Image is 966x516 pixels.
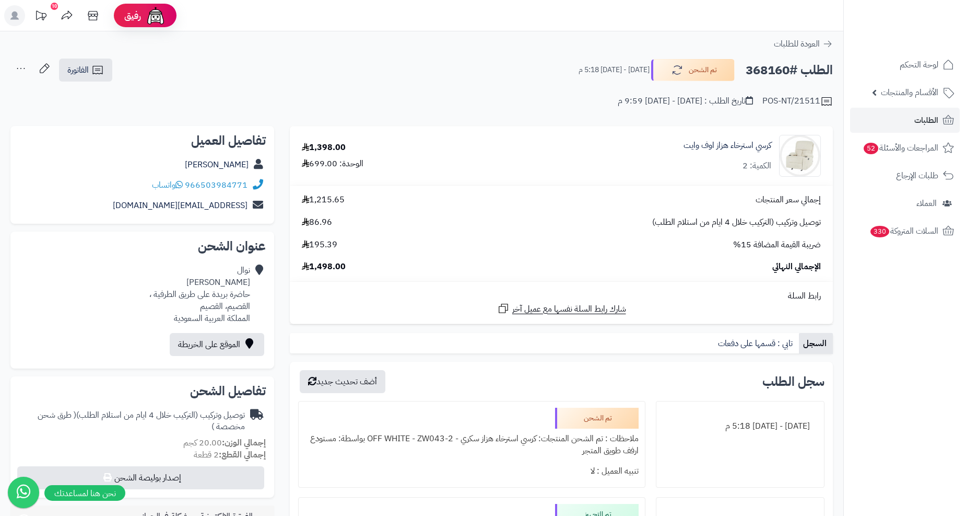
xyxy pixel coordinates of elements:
a: تحديثات المنصة [28,5,54,29]
img: 1737964704-110102050045-90x90.jpg [780,135,820,177]
h2: تفاصيل الشحن [19,385,266,397]
div: تم الشحن [555,408,639,429]
span: العملاء [916,196,937,211]
a: المراجعات والأسئلة52 [850,135,960,160]
span: ( طرق شحن مخصصة ) [38,409,245,433]
a: واتساب [152,179,183,191]
h2: تفاصيل العميل [19,134,266,147]
span: رفيق [124,9,141,22]
span: الطلبات [914,113,938,128]
button: تم الشحن [651,59,735,81]
span: توصيل وتركيب (التركيب خلال 4 ايام من استلام الطلب) [652,216,821,228]
div: 10 [51,3,58,10]
a: شارك رابط السلة نفسها مع عميل آخر [497,302,626,315]
span: المراجعات والأسئلة [863,141,938,155]
span: طلبات الإرجاع [896,168,938,183]
small: 2 قطعة [194,449,266,461]
span: لوحة التحكم [900,58,938,72]
span: شارك رابط السلة نفسها مع عميل آخر [512,303,626,315]
span: الفاتورة [67,64,89,76]
span: 1,498.00 [302,261,346,273]
span: 52 [864,143,878,154]
a: طلبات الإرجاع [850,163,960,188]
h2: عنوان الشحن [19,240,266,253]
a: الفاتورة [59,59,112,82]
strong: إجمالي القطع: [219,449,266,461]
a: الموقع على الخريطة [170,333,264,356]
div: تاريخ الطلب : [DATE] - [DATE] 9:59 م [618,95,753,107]
span: 195.39 [302,239,337,251]
div: الوحدة: 699.00 [302,158,363,170]
button: أضف تحديث جديد [300,370,385,393]
img: ai-face.png [145,5,166,26]
a: كرسي استرخاء هزاز اوف وايت [684,140,771,152]
a: تابي : قسمها على دفعات [714,333,799,354]
strong: إجمالي الوزن: [222,437,266,449]
span: الإجمالي النهائي [772,261,821,273]
a: السلات المتروكة330 [850,219,960,244]
h3: سجل الطلب [762,375,824,388]
div: ملاحظات : تم الشحن المنتجات: كرسي استرخاء هزاز سكري - OFF WHITE - ZW043-2 بواسطة: مستودع ارفف طوي... [305,429,639,461]
span: ضريبة القيمة المضافة 15% [733,239,821,251]
div: [DATE] - [DATE] 5:18 م [663,416,818,437]
a: لوحة التحكم [850,52,960,77]
small: 20.00 كجم [183,437,266,449]
a: [EMAIL_ADDRESS][DOMAIN_NAME] [113,199,248,212]
a: السجل [799,333,833,354]
span: الأقسام والمنتجات [881,85,938,100]
span: السلات المتروكة [869,224,938,238]
div: رابط السلة [294,290,829,302]
span: إجمالي سعر المنتجات [756,194,821,206]
div: تنبيه العميل : لا [305,461,639,481]
span: العودة للطلبات [774,38,820,50]
span: 1,215.65 [302,194,345,206]
span: 86.96 [302,216,332,228]
a: 966503984771 [185,179,248,191]
a: العودة للطلبات [774,38,833,50]
button: إصدار بوليصة الشحن [17,466,264,489]
div: نوال [PERSON_NAME] حاضرة بريدة على طريق الطرفية ، القصيم، القصيم المملكة العربية السعودية [149,265,250,324]
span: 330 [870,226,889,237]
small: [DATE] - [DATE] 5:18 م [579,65,650,75]
a: الطلبات [850,108,960,133]
a: العملاء [850,191,960,216]
h2: الطلب #368160 [746,60,833,81]
div: الكمية: 2 [743,160,771,172]
a: [PERSON_NAME] [185,158,249,171]
div: 1,398.00 [302,142,346,154]
div: توصيل وتركيب (التركيب خلال 4 ايام من استلام الطلب) [19,409,245,433]
div: POS-NT/21511 [762,95,833,108]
